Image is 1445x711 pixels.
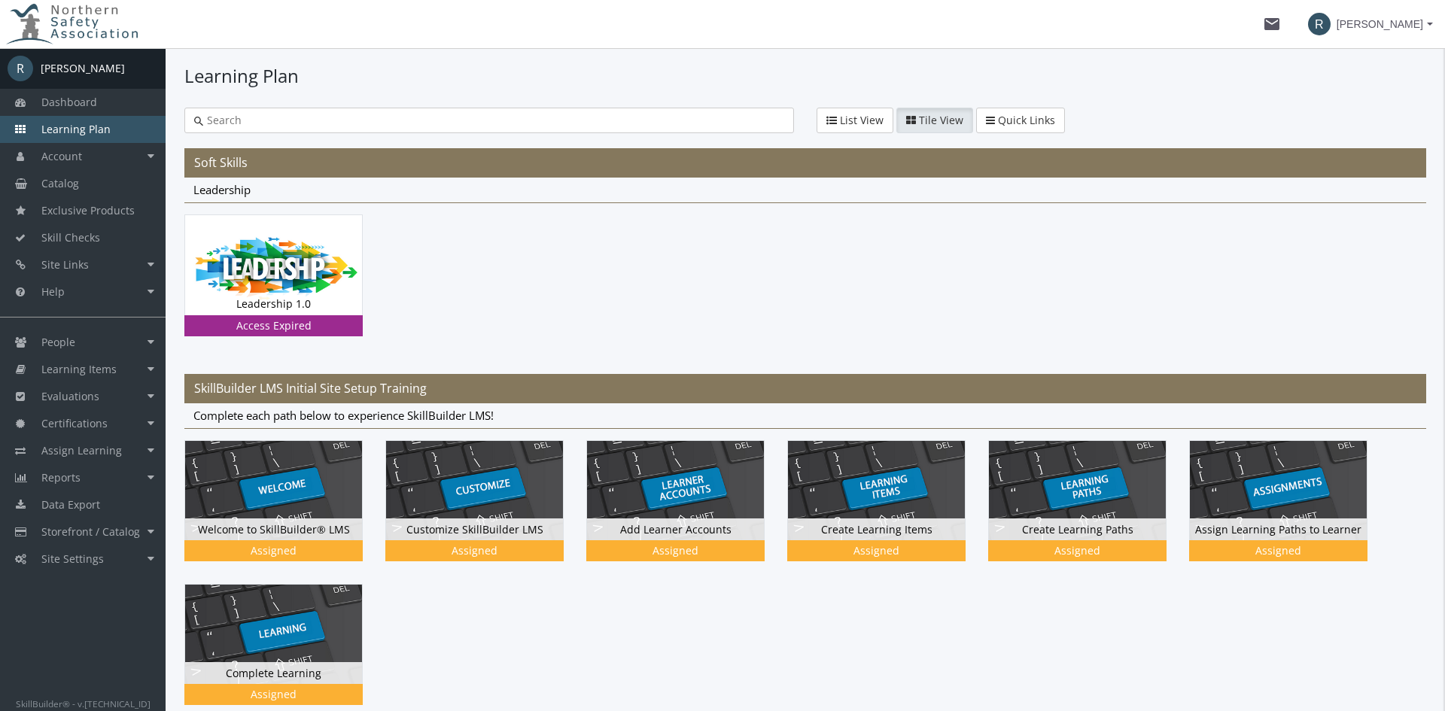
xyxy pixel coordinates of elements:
[194,154,248,171] span: Soft Skills
[187,318,360,333] div: Access Expired
[184,63,1426,89] h1: Learning Plan
[41,203,135,217] span: Exclusive Products
[586,440,787,584] div: Add Learner Accounts
[1192,543,1364,558] div: Assigned
[41,61,125,76] div: [PERSON_NAME]
[41,470,81,485] span: Reports
[187,687,360,702] div: Assigned
[790,543,963,558] div: Assigned
[41,416,108,430] span: Certifications
[988,440,1189,584] div: Create Learning Paths
[41,95,97,109] span: Dashboard
[41,389,99,403] span: Evaluations
[41,230,100,245] span: Skill Checks
[788,518,965,541] div: Create Learning Items
[41,122,111,136] span: Learning Plan
[1263,15,1281,33] mat-icon: mail
[41,176,79,190] span: Catalog
[41,149,82,163] span: Account
[41,284,65,299] span: Help
[787,440,988,584] div: Create Learning Items
[203,113,784,128] input: Search
[1189,440,1390,584] div: Assign Learning Paths to Learner
[193,182,251,197] span: Leadership
[998,113,1055,127] span: Quick Links
[41,551,104,566] span: Site Settings
[194,380,427,397] span: SkillBuilder LMS Initial Site Setup Training
[989,518,1166,541] div: Create Learning Paths
[386,518,563,541] div: Customize SkillBuilder LMS
[1190,518,1367,541] div: Assign Learning Paths to Learner
[193,408,494,423] span: Complete each path below to experience SkillBuilder LMS!
[991,543,1164,558] div: Assigned
[1308,13,1331,35] span: R
[1337,11,1423,38] span: [PERSON_NAME]
[388,543,561,558] div: Assigned
[587,518,764,541] div: Add Learner Accounts
[187,543,360,558] div: Assigned
[589,543,762,558] div: Assigned
[41,497,100,512] span: Data Export
[41,443,122,457] span: Assign Learning
[184,214,385,358] div: Leadership 1.0
[41,335,75,349] span: People
[16,697,151,709] small: SkillBuilder® - v.[TECHNICAL_ID]
[185,662,362,685] div: Complete Learning
[41,257,89,272] span: Site Links
[41,524,140,539] span: Storefront / Catalog
[185,518,362,541] div: Welcome to SkillBuilder® LMS
[385,440,586,584] div: Customize SkillBuilder LMS
[184,440,385,584] div: Welcome to SkillBuilder® LMS
[185,293,362,315] div: Leadership 1.0
[8,56,33,81] span: R
[919,113,963,127] span: Tile View
[41,362,117,376] span: Learning Items
[840,113,884,127] span: List View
